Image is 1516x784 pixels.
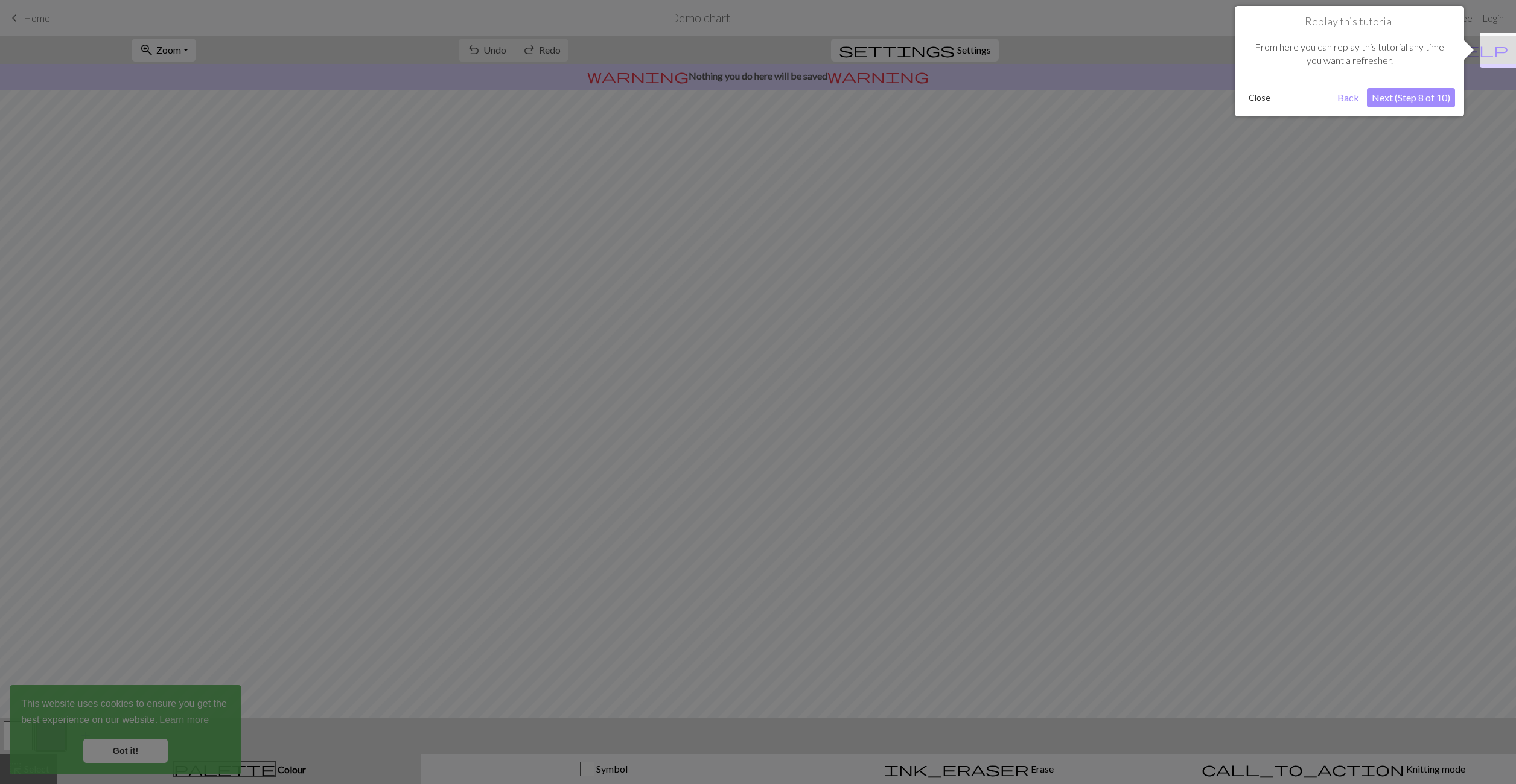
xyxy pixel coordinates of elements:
[1235,6,1464,116] div: Replay this tutorial
[1333,88,1364,107] button: Back
[1244,28,1455,80] div: From here you can replay this tutorial any time you want a refresher.
[1244,89,1275,107] button: Close
[1244,15,1455,28] h1: Replay this tutorial
[1367,88,1455,107] button: Next (Step 8 of 10)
